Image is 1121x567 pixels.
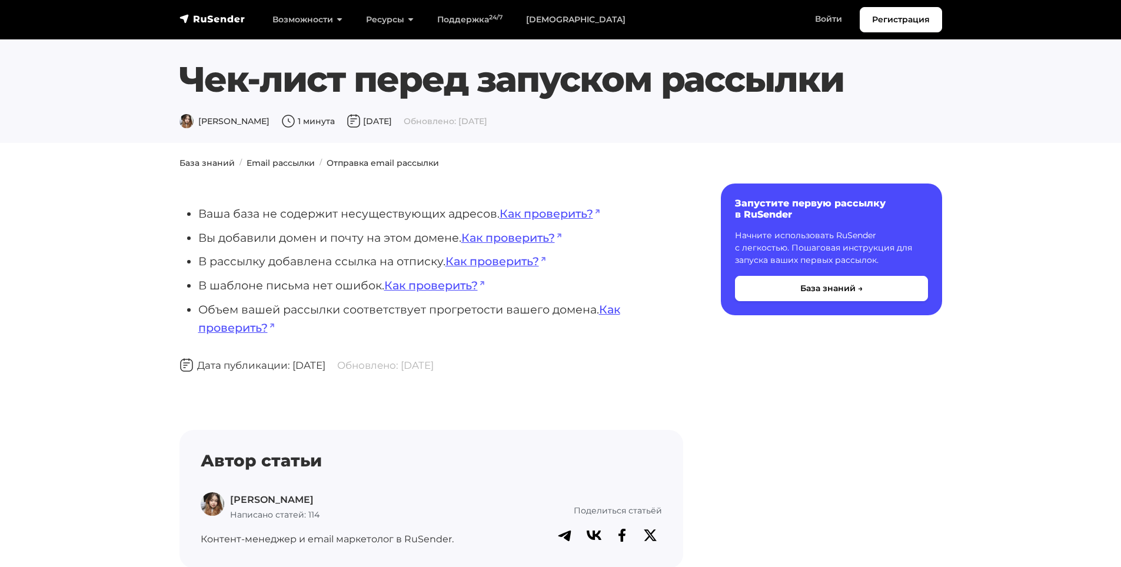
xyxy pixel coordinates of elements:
[514,8,637,32] a: [DEMOGRAPHIC_DATA]
[803,7,854,31] a: Войти
[179,359,325,371] span: Дата публикации: [DATE]
[347,116,392,126] span: [DATE]
[230,509,320,520] span: Написано статей: 114
[425,8,514,32] a: Поддержка24/7
[500,206,601,221] a: Как проверить?
[347,114,361,128] img: Дата публикации
[489,14,503,21] sup: 24/7
[179,116,270,126] span: [PERSON_NAME]
[198,205,683,223] li: Ваша база не содержит несуществующих адресов.
[261,8,354,32] a: Возможности
[230,492,320,508] p: [PERSON_NAME]
[198,302,620,335] a: Как проверить?
[281,114,295,128] img: Время чтения
[337,359,434,371] span: Обновлено: [DATE]
[478,504,662,517] p: Поделиться статьёй
[179,358,194,372] img: Дата публикации
[445,254,547,268] a: Как проверить?
[404,116,487,126] span: Обновлено: [DATE]
[384,278,485,292] a: Как проверить?
[281,116,335,126] span: 1 минута
[354,8,425,32] a: Ресурсы
[735,198,928,220] h6: Запустите первую рассылку в RuSender
[198,276,683,295] li: В шаблоне письма нет ошибок.
[172,157,949,169] nav: breadcrumb
[198,301,683,336] li: Объем вашей рассылки соответствует прогретости вашего домена.
[735,229,928,266] p: Начните использовать RuSender с легкостью. Пошаговая инструкция для запуска ваших первых рассылок.
[179,13,245,25] img: RuSender
[179,58,942,101] h1: Чек-лист перед запуском рассылки
[461,231,563,245] a: Как проверить?
[735,276,928,301] button: База знаний →
[327,158,439,168] a: Отправка email рассылки
[247,158,315,168] a: Email рассылки
[860,7,942,32] a: Регистрация
[201,451,662,471] h4: Автор статьи
[198,252,683,271] li: В рассылку добавлена ссылка на отписку.
[198,229,683,247] li: Вы добавили домен и почту на этом домене.
[179,158,235,168] a: База знаний
[201,532,464,547] p: Контент-менеджер и email маркетолог в RuSender.
[721,184,942,315] a: Запустите первую рассылку в RuSender Начните использовать RuSender с легкостью. Пошаговая инструк...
